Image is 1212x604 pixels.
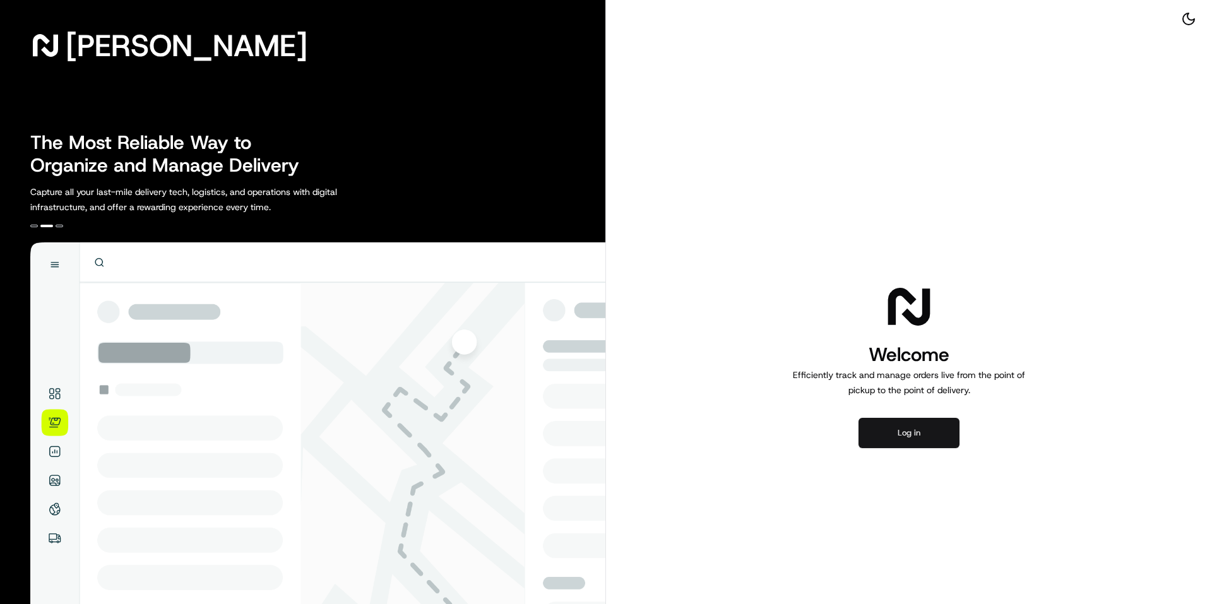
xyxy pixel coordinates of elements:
[788,367,1030,398] p: Efficiently track and manage orders live from the point of pickup to the point of delivery.
[858,418,959,448] button: Log in
[788,342,1030,367] h1: Welcome
[30,131,313,177] h2: The Most Reliable Way to Organize and Manage Delivery
[30,184,394,215] p: Capture all your last-mile delivery tech, logistics, and operations with digital infrastructure, ...
[66,33,307,58] span: [PERSON_NAME]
